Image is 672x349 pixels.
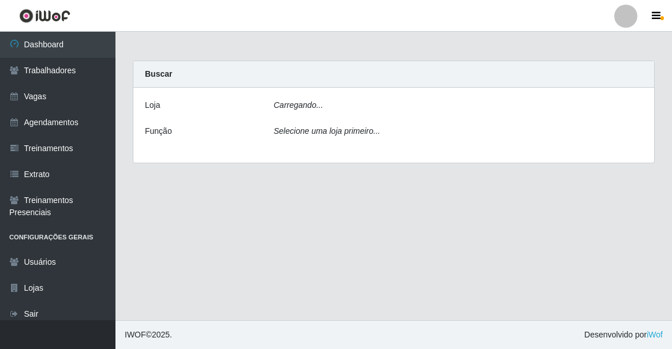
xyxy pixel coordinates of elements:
label: Função [145,125,172,137]
i: Carregando... [274,100,323,110]
i: Selecione uma loja primeiro... [274,126,380,136]
strong: Buscar [145,69,172,78]
span: IWOF [125,330,146,339]
span: © 2025 . [125,329,172,341]
span: Desenvolvido por [584,329,663,341]
label: Loja [145,99,160,111]
img: CoreUI Logo [19,9,70,23]
a: iWof [647,330,663,339]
